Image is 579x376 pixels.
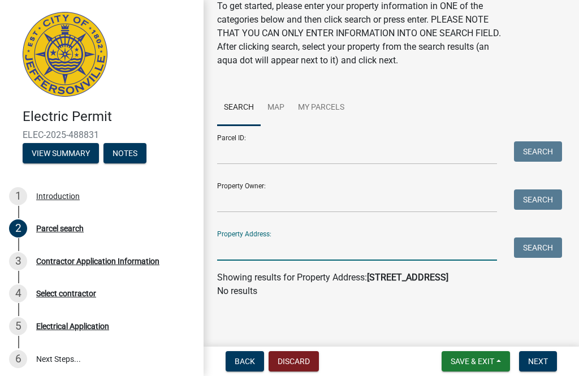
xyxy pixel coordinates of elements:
img: City of Jeffersonville, Indiana [23,12,107,97]
wm-modal-confirm: Notes [103,149,146,158]
div: 5 [9,317,27,335]
button: Next [519,351,557,371]
a: Search [217,90,261,126]
wm-modal-confirm: Summary [23,149,99,158]
span: Save & Exit [451,357,494,366]
div: Showing results for Property Address: [217,271,565,284]
button: Back [226,351,264,371]
span: ELEC-2025-488831 [23,129,181,140]
div: Electrical Application [36,322,109,330]
div: Parcel search [36,224,84,232]
button: Discard [269,351,319,371]
button: Notes [103,143,146,163]
span: Back [235,357,255,366]
div: Introduction [36,192,80,200]
h4: Electric Permit [23,109,195,125]
div: 6 [9,350,27,368]
div: 2 [9,219,27,237]
button: Search [514,189,562,210]
div: 4 [9,284,27,302]
span: Next [528,357,548,366]
button: Search [514,141,562,162]
strong: [STREET_ADDRESS] [367,272,448,283]
p: No results [217,284,565,298]
button: View Summary [23,143,99,163]
button: Search [514,237,562,258]
div: Contractor Application Information [36,257,159,265]
button: Save & Exit [442,351,510,371]
a: My Parcels [291,90,351,126]
div: 1 [9,187,27,205]
div: 3 [9,252,27,270]
a: Map [261,90,291,126]
div: Select contractor [36,289,96,297]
